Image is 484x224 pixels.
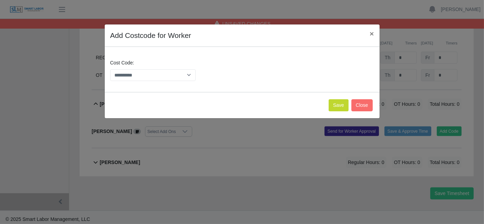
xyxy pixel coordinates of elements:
span: × [370,30,374,38]
button: Close [351,99,373,111]
button: Save [329,99,349,111]
button: Close [364,24,379,43]
label: Cost Code: [110,59,134,67]
h4: Add Costcode for Worker [110,30,191,41]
